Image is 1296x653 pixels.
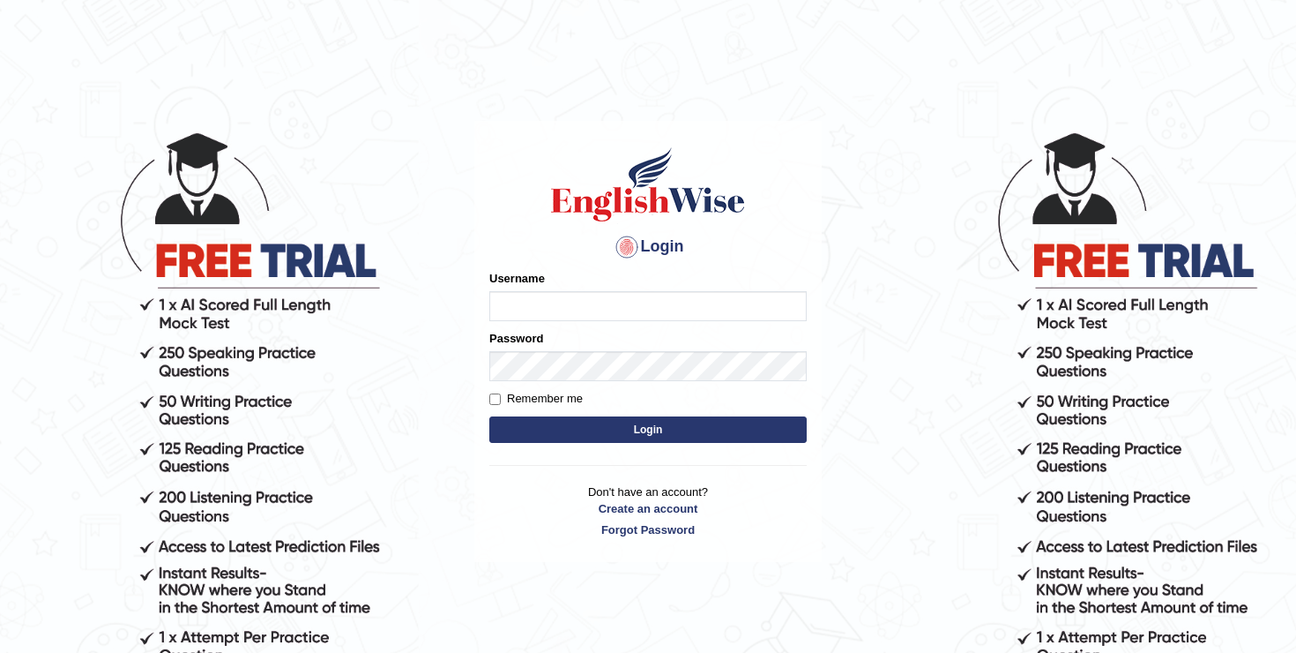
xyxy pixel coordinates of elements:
button: Login [489,417,807,443]
a: Forgot Password [489,522,807,538]
label: Remember me [489,390,583,408]
label: Password [489,330,543,347]
h4: Login [489,233,807,261]
img: Logo of English Wise sign in for intelligent practice with AI [547,145,749,224]
p: Don't have an account? [489,484,807,538]
input: Remember me [489,394,501,405]
label: Username [489,270,545,287]
a: Create an account [489,500,807,517]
